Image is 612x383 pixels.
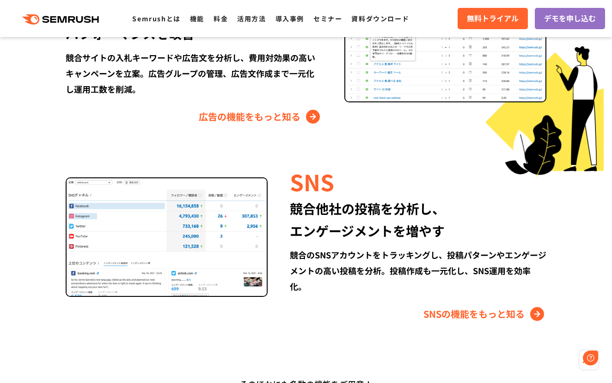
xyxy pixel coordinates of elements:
div: 競合他社の投稿を分析し、 エンゲージメントを増やす [290,197,546,242]
a: 広告の機能をもっと知る [199,109,322,124]
a: 機能 [190,14,204,23]
a: 料金 [214,14,228,23]
iframe: Help widget launcher [530,347,602,373]
a: 無料トライアル [458,8,528,29]
a: セミナー [313,14,342,23]
div: 競合のSNSアカウントをトラッキングし、投稿パターンやエンゲージメントの高い投稿を分析。投稿作成も一元化し、SNS運用を効率化。 [290,247,546,294]
div: 競合サイトの入札キーワードや広告文を分析し、費用対効果の高いキャンペーンを立案。広告グループの管理、広告文作成まで一元化し運用工数を削減。 [66,50,322,97]
a: デモを申し込む [535,8,605,29]
div: SNS [290,166,546,197]
span: 無料トライアル [467,13,519,25]
a: 導入事例 [275,14,304,23]
a: 資料ダウンロード [351,14,409,23]
a: Semrushとは [132,14,180,23]
a: 活用方法 [237,14,266,23]
a: SNSの機能をもっと知る [423,307,546,321]
span: デモを申し込む [544,13,596,25]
